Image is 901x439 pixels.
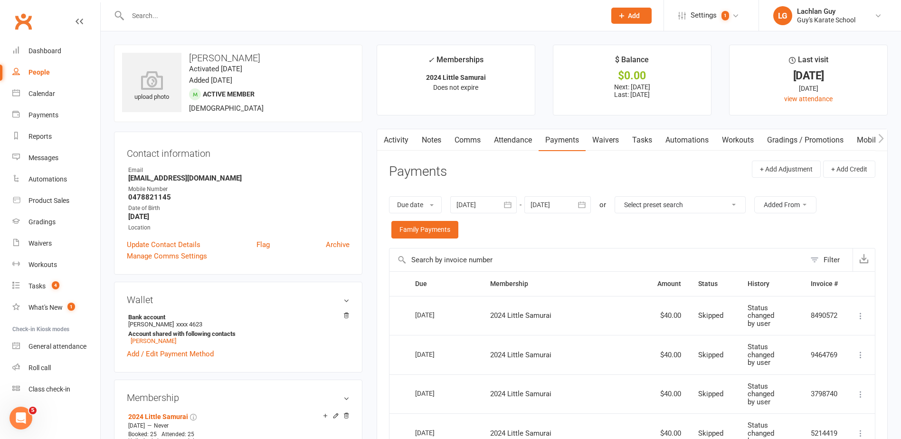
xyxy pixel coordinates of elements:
[628,12,640,19] span: Add
[128,185,350,194] div: Mobile Number
[28,218,56,226] div: Gradings
[797,16,855,24] div: Guy's Karate School
[649,374,690,414] td: $40.00
[154,422,169,429] span: Never
[326,239,350,250] a: Archive
[698,351,723,359] span: Skipped
[12,126,100,147] a: Reports
[52,281,59,289] span: 4
[389,164,447,179] h3: Payments
[802,296,846,335] td: 8490572
[12,211,100,233] a: Gradings
[12,147,100,169] a: Messages
[698,311,723,320] span: Skipped
[752,161,821,178] button: + Add Adjustment
[122,71,181,102] div: upload photo
[721,11,729,20] span: 1
[28,133,52,140] div: Reports
[748,382,774,406] span: Status changed by user
[12,190,100,211] a: Product Sales
[28,47,61,55] div: Dashboard
[490,429,551,438] span: 2024 Little Samurai
[203,90,255,98] span: Active member
[615,54,649,71] div: $ Balance
[12,83,100,105] a: Calendar
[599,199,606,210] div: or
[128,431,157,438] span: Booked: 25
[122,53,354,63] h3: [PERSON_NAME]
[739,272,802,296] th: History
[28,68,50,76] div: People
[128,330,345,337] strong: Account shared with following contacts
[28,304,63,311] div: What's New
[748,343,774,367] span: Status changed by user
[128,422,145,429] span: [DATE]
[802,335,846,374] td: 9464769
[415,347,459,362] div: [DATE]
[127,295,350,305] h3: Wallet
[562,83,702,98] p: Next: [DATE] Last: [DATE]
[12,169,100,190] a: Automations
[690,272,739,296] th: Status
[127,312,350,346] li: [PERSON_NAME]
[189,65,242,73] time: Activated [DATE]
[131,337,176,344] a: [PERSON_NAME]
[12,379,100,400] a: Class kiosk mode
[773,6,792,25] div: LG
[126,422,350,429] div: —
[433,84,478,91] span: Does not expire
[407,272,482,296] th: Due
[649,272,690,296] th: Amount
[490,311,551,320] span: 2024 Little Samurai
[448,129,487,151] a: Comms
[611,8,652,24] button: Add
[9,407,32,429] iframe: Intercom live chat
[128,193,350,201] strong: 0478821145
[28,90,55,97] div: Calendar
[428,56,434,65] i: ✓
[586,129,626,151] a: Waivers
[189,76,232,85] time: Added [DATE]
[415,129,448,151] a: Notes
[415,307,459,322] div: [DATE]
[28,364,51,372] div: Roll call
[128,212,350,221] strong: [DATE]
[797,7,855,16] div: Lachlan Guy
[562,71,702,81] div: $0.00
[12,357,100,379] a: Roll call
[649,296,690,335] td: $40.00
[12,62,100,83] a: People
[487,129,539,151] a: Attendance
[28,175,67,183] div: Automations
[28,385,70,393] div: Class check-in
[428,54,484,71] div: Memberships
[389,248,806,271] input: Search by invoice number
[626,129,659,151] a: Tasks
[12,233,100,254] a: Waivers
[128,314,345,321] strong: Bank account
[715,129,760,151] a: Workouts
[698,429,723,438] span: Skipped
[649,335,690,374] td: $40.00
[391,221,458,238] a: Family Payments
[490,351,551,359] span: 2024 Little Samurai
[539,129,586,151] a: Payments
[189,104,264,113] span: [DEMOGRAPHIC_DATA]
[128,166,350,175] div: Email
[28,154,58,162] div: Messages
[760,129,850,151] a: Gradings / Promotions
[823,161,875,178] button: + Add Credit
[748,304,774,328] span: Status changed by user
[28,197,69,204] div: Product Sales
[161,431,194,438] span: Attended: 25
[12,276,100,297] a: Tasks 4
[28,343,86,350] div: General attendance
[789,54,828,71] div: Last visit
[128,223,350,232] div: Location
[128,174,350,182] strong: [EMAIL_ADDRESS][DOMAIN_NAME]
[127,348,214,360] a: Add / Edit Payment Method
[28,261,57,268] div: Workouts
[28,239,52,247] div: Waivers
[377,129,415,151] a: Activity
[11,10,35,33] a: Clubworx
